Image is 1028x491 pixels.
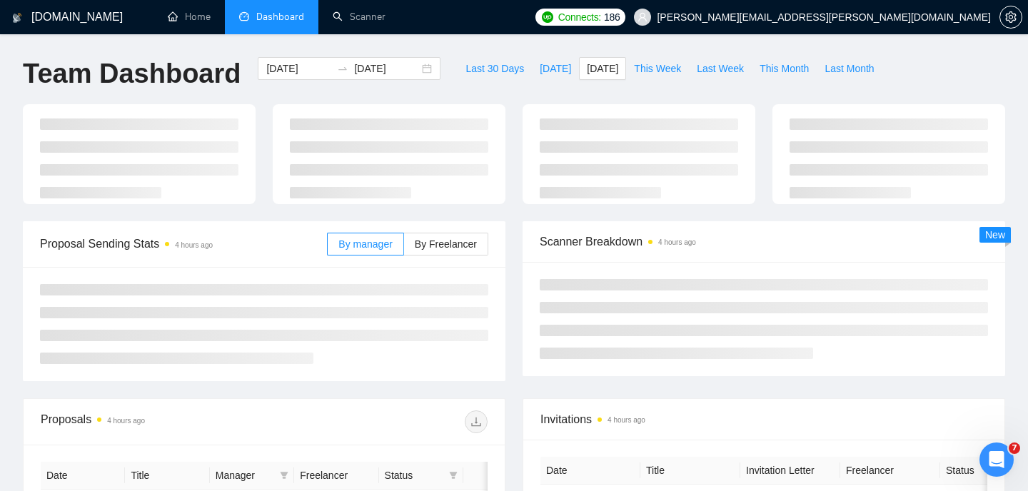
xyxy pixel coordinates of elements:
[337,63,348,74] span: to
[465,61,524,76] span: Last 30 Days
[333,11,385,23] a: searchScanner
[532,57,579,80] button: [DATE]
[266,61,331,76] input: Start date
[817,57,882,80] button: Last Month
[558,9,601,25] span: Connects:
[294,462,378,490] th: Freelancer
[579,57,626,80] button: [DATE]
[41,462,125,490] th: Date
[239,11,249,21] span: dashboard
[752,57,817,80] button: This Month
[840,457,940,485] th: Freelancer
[280,471,288,480] span: filter
[1009,442,1020,454] span: 7
[626,57,689,80] button: This Week
[216,467,274,483] span: Manager
[999,11,1022,23] a: setting
[760,61,809,76] span: This Month
[999,6,1022,29] button: setting
[277,465,291,486] span: filter
[337,63,348,74] span: swap-right
[23,57,241,91] h1: Team Dashboard
[107,417,145,425] time: 4 hours ago
[385,467,443,483] span: Status
[256,11,304,23] span: Dashboard
[449,471,458,480] span: filter
[638,12,647,22] span: user
[689,57,752,80] button: Last Week
[740,457,840,485] th: Invitation Letter
[354,61,419,76] input: End date
[41,410,264,433] div: Proposals
[540,457,640,485] th: Date
[540,61,571,76] span: [DATE]
[634,61,681,76] span: This Week
[168,11,211,23] a: homeHome
[1000,11,1022,23] span: setting
[40,235,327,253] span: Proposal Sending Stats
[658,238,696,246] time: 4 hours ago
[825,61,874,76] span: Last Month
[640,457,740,485] th: Title
[604,9,620,25] span: 186
[458,57,532,80] button: Last 30 Days
[175,241,213,249] time: 4 hours ago
[985,229,1005,241] span: New
[415,238,477,250] span: By Freelancer
[446,465,460,486] span: filter
[338,238,392,250] span: By manager
[125,462,209,490] th: Title
[608,416,645,424] time: 4 hours ago
[979,442,1014,477] iframe: Intercom live chat
[587,61,618,76] span: [DATE]
[697,61,744,76] span: Last Week
[540,410,987,428] span: Invitations
[540,233,988,250] span: Scanner Breakdown
[12,6,22,29] img: logo
[542,11,553,23] img: upwork-logo.png
[210,462,294,490] th: Manager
